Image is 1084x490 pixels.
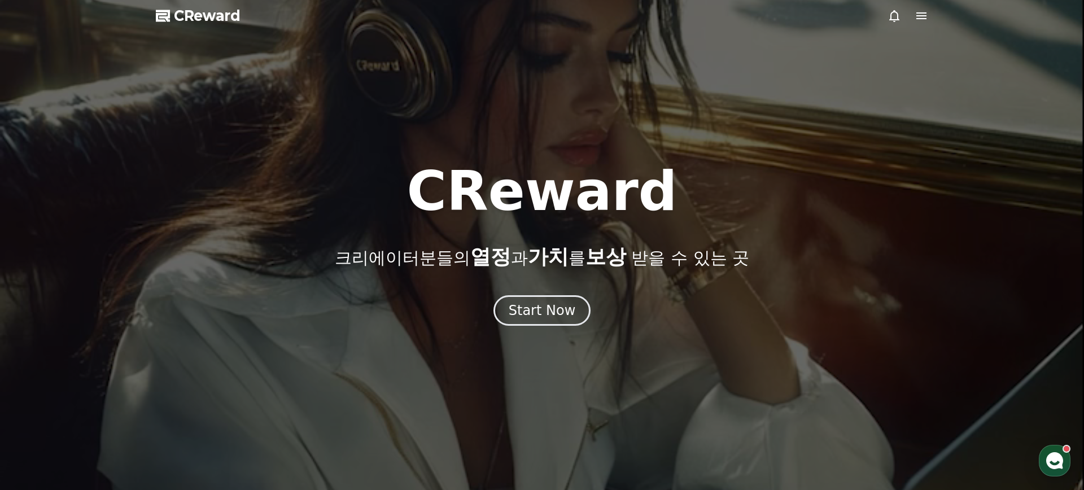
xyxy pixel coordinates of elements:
[470,245,511,268] span: 열정
[528,245,569,268] span: 가치
[156,7,241,25] a: CReward
[335,246,749,268] p: 크리에이터분들의 과 를 받을 수 있는 곳
[493,307,591,317] a: Start Now
[585,245,626,268] span: 보상
[493,295,591,326] button: Start Now
[406,164,677,218] h1: CReward
[174,7,241,25] span: CReward
[509,301,576,320] div: Start Now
